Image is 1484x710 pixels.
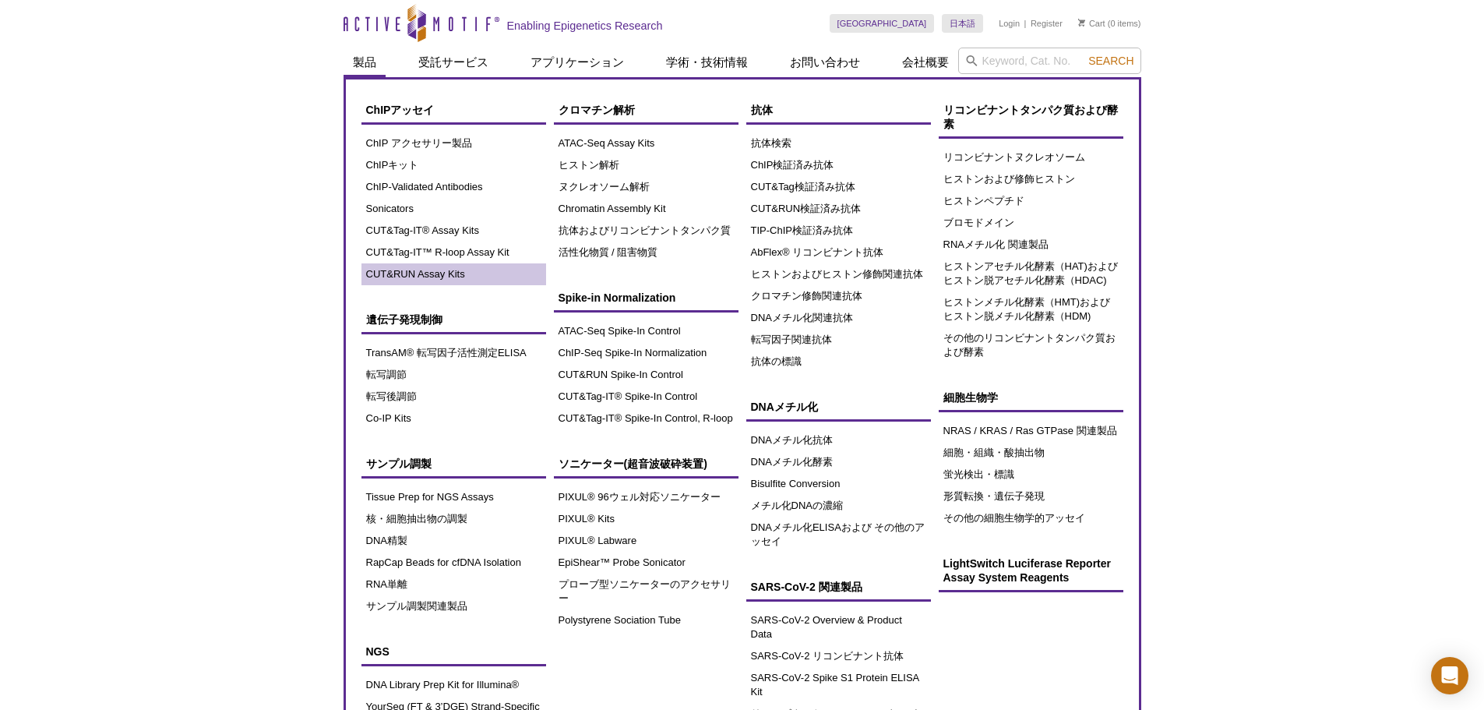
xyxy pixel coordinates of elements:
[361,449,546,479] a: サンプル調製
[361,552,546,574] a: RapCap Beads for cfDNA Isolation
[361,242,546,263] a: CUT&Tag-IT™ R-loop Assay Kit
[559,457,707,470] span: ソニケーター(超音波破砕装置)
[361,408,546,429] a: Co-IP Kits
[361,364,546,386] a: 転写調節
[939,442,1123,464] a: 細胞・組織・酸抽出物
[746,176,931,198] a: CUT&Tag検証済み抗体
[554,552,738,574] a: EpiShear™ Probe Sonicator
[657,48,757,77] a: 学術・技術情報
[999,18,1020,29] a: Login
[361,595,546,617] a: サンプル調製関連製品
[554,283,738,313] a: Spike-in Normalization
[554,320,738,342] a: ATAC-Seq Spike-In Control
[939,234,1123,256] a: RNAメチル化 関連製品
[554,95,738,125] a: クロマチン解析
[746,351,931,373] a: 抗体の標識
[1084,54,1138,68] button: Search
[939,507,1123,529] a: その他の細胞生物学的アッセイ
[554,342,738,364] a: ChIP-Seq Spike-In Normalization
[1031,18,1063,29] a: Register
[939,190,1123,212] a: ヒストンペプチド
[1078,19,1085,26] img: Your Cart
[409,48,498,77] a: 受託サービス
[361,574,546,595] a: RNA単離
[746,645,931,667] a: SARS-CoV-2 リコンビナント抗体
[554,508,738,530] a: PIXUL® Kits
[366,645,390,658] span: NGS
[746,495,931,517] a: メチル化DNAの濃縮
[893,48,958,77] a: 会社概要
[746,609,931,645] a: SARS-CoV-2 Overview & Product Data
[939,549,1123,592] a: LightSwitch Luciferase Reporter Assay System Reagents
[554,574,738,609] a: プローブ型ソニケーターのアクセサリー
[361,95,546,125] a: ChIPアッセイ
[559,291,676,304] span: Spike-in Normalization
[554,386,738,408] a: CUT&Tag-IT® Spike-In Control
[366,457,432,470] span: サンプル調製
[942,14,983,33] a: 日本語
[939,212,1123,234] a: ブロモドメイン
[554,530,738,552] a: PIXUL® Labware
[746,473,931,495] a: Bisulfite Conversion
[554,220,738,242] a: 抗体およびリコンビナントタンパク質
[361,508,546,530] a: 核・細胞抽出物の調製
[554,449,738,479] a: ソニケーター(超音波破砕装置)
[939,486,1123,507] a: 形質転換・遺伝子発現
[943,391,998,404] span: 細胞生物学
[751,401,818,413] span: DNAメチル化
[746,667,931,703] a: SARS-CoV-2 Spike S1 Protein ELISA Kit
[939,95,1123,139] a: リコンビナントタンパク質および酵素
[521,48,633,77] a: アプリケーション
[746,220,931,242] a: TIP-ChIP検証済み抗体
[958,48,1141,74] input: Keyword, Cat. No.
[751,104,773,116] span: 抗体
[746,95,931,125] a: 抗体
[943,104,1118,130] span: リコンビナントタンパク質および酵素
[361,198,546,220] a: Sonicators
[361,386,546,408] a: 転写後調節
[366,313,442,326] span: 遺伝子発現制御
[943,557,1111,584] span: LightSwitch Luciferase Reporter Assay System Reagents
[554,609,738,631] a: Polystyrene Sociation Tube
[366,104,435,116] span: ChIPアッセイ
[554,408,738,429] a: CUT&Tag-IT® Spike-In Control, R-loop
[361,486,546,508] a: Tissue Prep for NGS Assays
[746,572,931,602] a: SARS-CoV-2 関連製品
[554,364,738,386] a: CUT&RUN Spike-In Control
[939,168,1123,190] a: ヒストンおよび修飾ヒストン
[781,48,869,77] a: お問い合わせ
[746,263,931,285] a: ヒストンおよびヒストン修飾関連抗体
[1078,14,1141,33] li: (0 items)
[939,420,1123,442] a: NRAS / KRAS / Ras GTPase 関連製品
[554,154,738,176] a: ヒストン解析
[746,392,931,422] a: DNAメチル化
[746,517,931,553] a: DNAメチル化ELISAおよび その他のアッセイ
[554,132,738,154] a: ATAC-Seq Assay Kits
[554,242,738,263] a: 活性化物質 / 阻害物質
[746,132,931,154] a: 抗体検索
[939,464,1123,486] a: 蛍光検出・標識
[746,429,931,451] a: DNAメチル化抗体
[751,581,862,593] span: SARS-CoV-2 関連製品
[554,176,738,198] a: ヌクレオソーム解析
[361,154,546,176] a: ChIPキット
[361,305,546,334] a: 遺伝子発現制御
[559,104,635,116] span: クロマチン解析
[554,486,738,508] a: PIXUL® 96ウェル対応ソニケーター
[361,342,546,364] a: TransAM® 転写因子活性測定ELISA
[361,263,546,285] a: CUT&RUN Assay Kits
[361,530,546,552] a: DNA精製
[746,307,931,329] a: DNAメチル化関連抗体
[939,291,1123,327] a: ヒストンメチル化酵素（HMT)およびヒストン脱メチル化酵素（HDM)
[1078,18,1105,29] a: Cart
[746,154,931,176] a: ChIP検証済み抗体
[361,637,546,666] a: NGS
[1088,55,1133,67] span: Search
[830,14,935,33] a: [GEOGRAPHIC_DATA]
[939,256,1123,291] a: ヒストンアセチル化酵素（HAT)およびヒストン脱アセチル化酵素（HDAC)
[939,147,1123,168] a: リコンビナントヌクレオソーム
[746,242,931,263] a: AbFlex® リコンビナント抗体
[746,451,931,473] a: DNAメチル化酵素
[1024,14,1027,33] li: |
[939,327,1123,363] a: その他のリコンビナントタンパク質および酵素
